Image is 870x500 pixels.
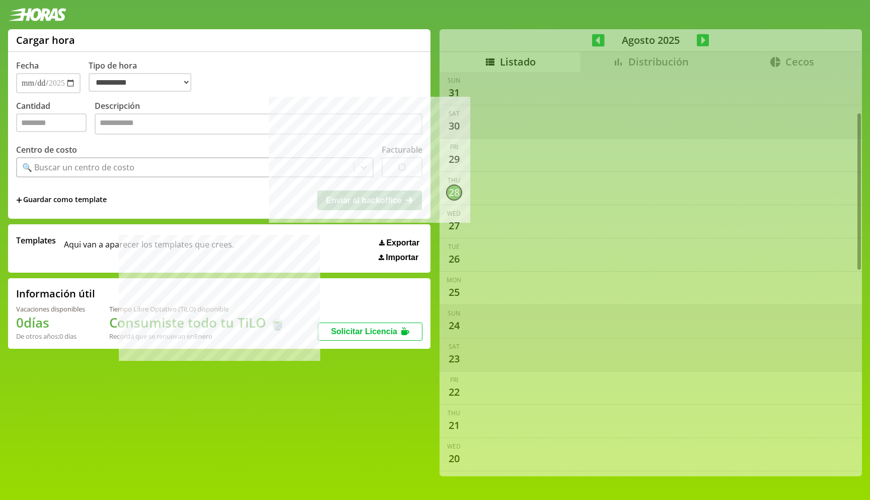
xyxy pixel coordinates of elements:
[95,113,422,135] textarea: Descripción
[109,304,285,314] div: Tiempo Libre Optativo (TiLO) disponible
[109,332,285,341] div: Recordá que se renuevan en
[64,235,234,262] span: Aqui van a aparecer los templates que crees.
[22,162,134,173] div: 🔍 Buscar un centro de costo
[194,332,212,341] b: Enero
[16,332,85,341] div: De otros años: 0 días
[16,113,87,132] input: Cantidad
[89,60,199,93] label: Tipo de hora
[16,100,95,137] label: Cantidad
[16,195,22,206] span: +
[16,287,95,300] h2: Información útil
[16,144,77,155] label: Centro de costo
[8,8,66,21] img: logotipo
[16,33,75,47] h1: Cargar hora
[89,73,191,92] select: Tipo de hora
[331,327,397,336] span: Solicitar Licencia
[95,100,422,137] label: Descripción
[16,60,39,71] label: Fecha
[109,314,285,332] h1: Consumiste todo tu TiLO 🍵
[382,144,422,155] label: Facturable
[386,253,418,262] span: Importar
[386,238,419,247] span: Exportar
[16,235,56,246] span: Templates
[376,238,422,248] button: Exportar
[16,304,85,314] div: Vacaciones disponibles
[16,314,85,332] h1: 0 días
[318,323,422,341] button: Solicitar Licencia
[16,195,107,206] span: +Guardar como template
